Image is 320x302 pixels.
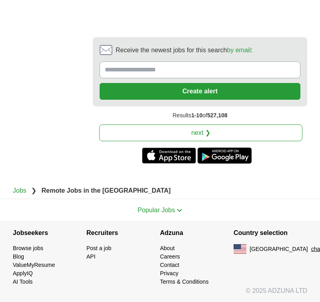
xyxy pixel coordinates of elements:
[142,148,196,164] a: Get the iPhone app
[191,112,202,118] span: 1-10
[250,245,308,253] span: [GEOGRAPHIC_DATA]
[160,278,208,285] a: Terms & Conditions
[198,148,252,164] a: Get the Android app
[160,245,175,251] a: About
[6,286,314,302] div: © 2025 ADZUNA LTD
[138,207,175,213] span: Popular Jobs
[207,112,228,118] span: 527,108
[93,107,307,124] div: Results of
[13,187,26,194] a: Jobs
[13,262,55,268] a: ValueMyResume
[177,209,182,212] img: toggle icon
[100,83,300,100] button: Create alert
[160,270,178,276] a: Privacy
[234,244,246,254] img: US flag
[31,187,36,194] span: ❯
[160,262,179,268] a: Contact
[13,253,24,260] a: Blog
[227,47,251,53] a: by email
[234,222,307,244] h4: Country selection
[13,245,43,251] a: Browse jobs
[116,45,252,55] span: Receive the newest jobs for this search :
[86,245,111,251] a: Post a job
[99,124,302,141] a: next ❯
[42,187,171,194] strong: Remote Jobs in the [GEOGRAPHIC_DATA]
[13,270,33,276] a: ApplyIQ
[13,278,33,285] a: AI Tools
[160,253,180,260] a: Careers
[86,253,96,260] a: API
